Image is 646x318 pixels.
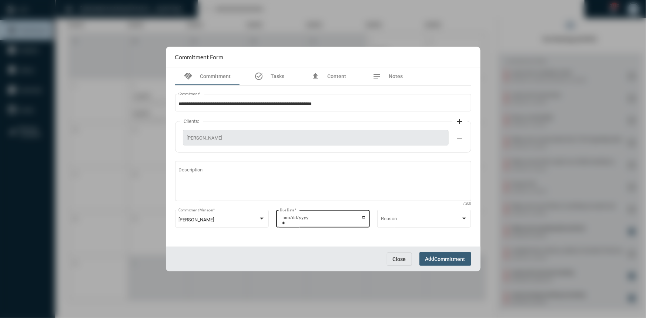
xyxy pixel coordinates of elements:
span: [PERSON_NAME] [178,217,214,222]
span: Tasks [271,73,284,79]
span: Commitment [435,256,465,262]
mat-icon: notes [373,72,382,81]
span: Content [327,73,346,79]
span: Notes [389,73,403,79]
mat-icon: remove [455,134,464,143]
span: [PERSON_NAME] [187,135,445,141]
mat-icon: handshake [184,72,193,81]
span: Commitment [200,73,231,79]
mat-hint: / 200 [463,202,471,206]
mat-icon: add [455,117,464,126]
button: Close [387,252,412,266]
mat-icon: file_upload [311,72,320,81]
span: Close [393,256,406,262]
span: Add [425,256,465,262]
label: Clients: [180,118,203,124]
button: AddCommitment [419,252,471,266]
mat-icon: task_alt [254,72,263,81]
h2: Commitment Form [175,53,224,60]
